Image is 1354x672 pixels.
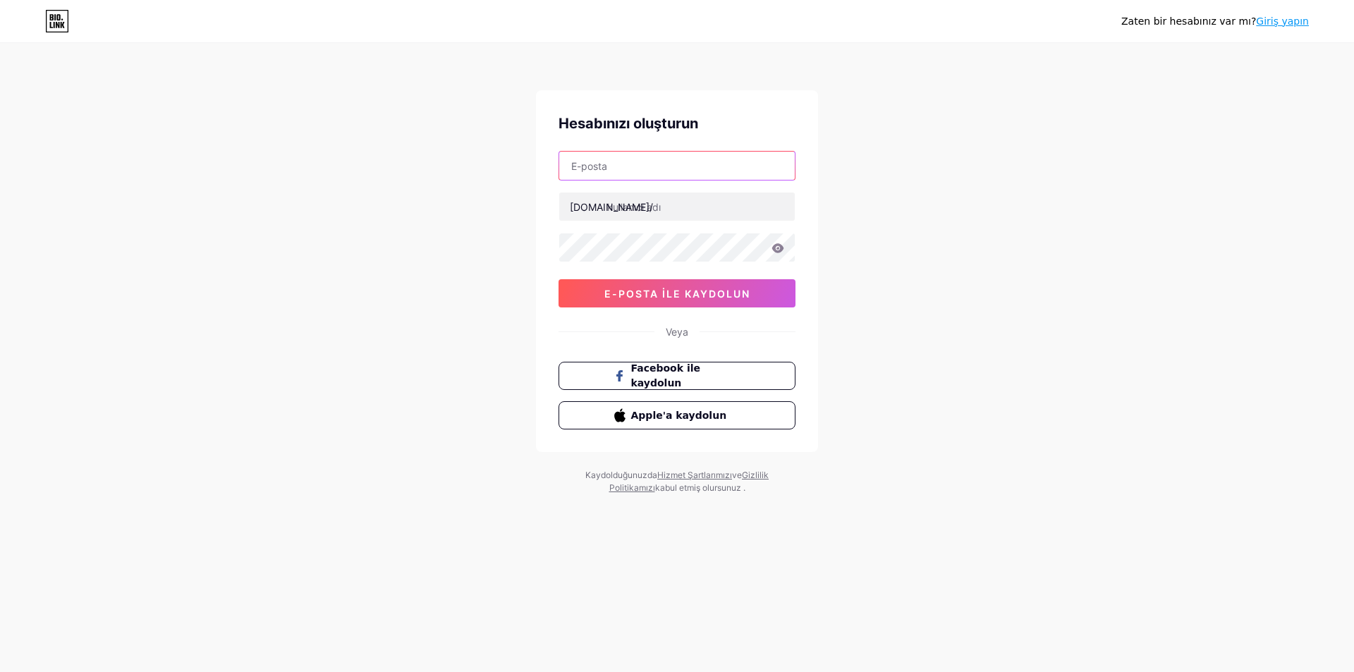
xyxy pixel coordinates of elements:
a: Hizmet Şartlarımızı [657,470,732,480]
font: kabul etmiş olursunuz . [655,482,745,493]
a: Giriş yapın [1256,16,1309,27]
font: Facebook ile kaydolun [631,362,701,389]
font: Kaydolduğunuzda [585,470,657,480]
input: E-posta [559,152,795,180]
input: kullanıcı adı [559,193,795,221]
button: e-posta ile kaydolun [559,279,795,307]
font: Hesabınızı oluşturun [559,115,698,132]
font: Apple'a kaydolun [631,410,727,421]
font: ve [732,470,742,480]
font: [DOMAIN_NAME]/ [570,201,653,213]
button: Apple'a kaydolun [559,401,795,429]
font: Veya [666,326,688,338]
font: e-posta ile kaydolun [604,288,750,300]
font: Zaten bir hesabınız var mı? [1121,16,1256,27]
button: Facebook ile kaydolun [559,362,795,390]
